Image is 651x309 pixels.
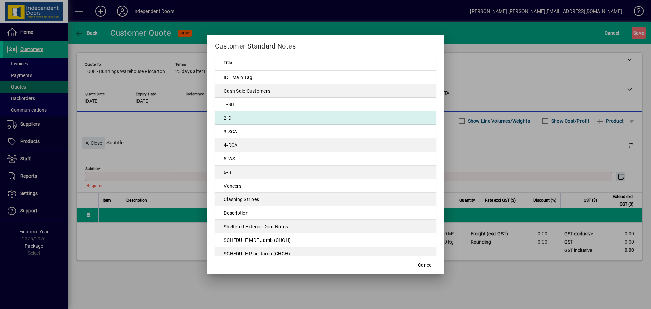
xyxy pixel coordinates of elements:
[215,166,436,179] td: 6-BF
[215,71,436,84] td: ID1 Main Tag
[215,247,436,260] td: SCHEDULE Pine Jamb (CHCH)
[215,98,436,111] td: 1-SH
[215,220,436,233] td: Sheltered Exterior Door Notes:
[414,259,436,271] button: Cancel
[215,84,436,98] td: Cash Sale Customers
[215,111,436,125] td: 2-DH
[215,138,436,152] td: 4-DCA
[215,193,436,206] td: Clashing Stripes
[215,152,436,166] td: 5-WS
[224,59,232,66] span: Title
[215,233,436,247] td: SCHEDULE MDF Jamb (CHCH)
[215,179,436,193] td: Veneers
[215,206,436,220] td: Description
[207,35,444,55] h2: Customer Standard Notes
[418,262,432,269] span: Cancel
[215,125,436,138] td: 3-SCA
